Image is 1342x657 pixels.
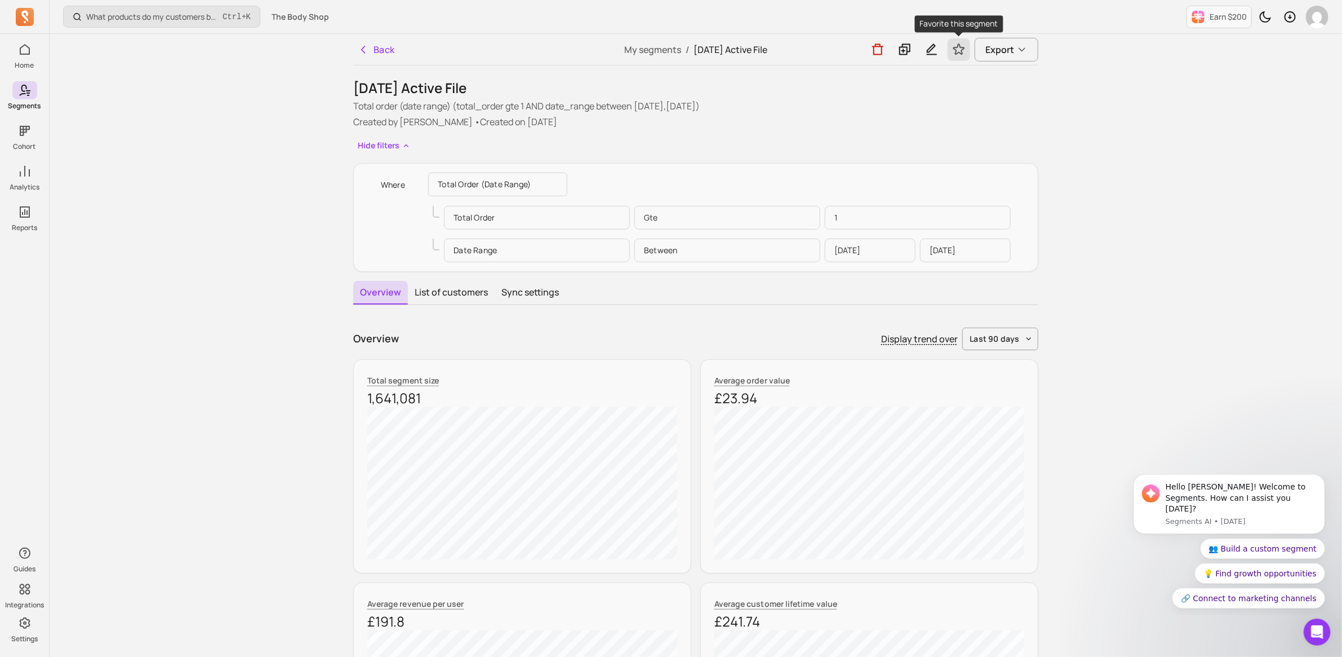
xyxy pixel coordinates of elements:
[353,331,399,346] p: Overview
[975,38,1038,61] button: Export
[5,601,44,610] p: Integrations
[1254,6,1277,28] button: Toggle dark mode
[714,389,1024,407] p: £23.94
[367,375,439,386] span: Total segment size
[353,38,399,61] button: Back
[495,281,566,303] button: Sync settings
[367,612,677,630] p: £191.8
[265,7,336,27] button: The Body Shop
[10,183,39,192] p: Analytics
[948,38,970,61] button: Toggle favorite
[223,11,251,23] span: +
[634,206,820,230] p: gte
[14,565,35,574] p: Guides
[1306,6,1328,28] img: avatar
[624,43,681,56] a: My segments
[825,206,1011,230] p: 1
[881,332,958,346] p: Display trend over
[970,333,1020,345] span: last 90 days
[444,206,630,230] p: Total order
[1304,619,1331,646] iframe: Intercom live chat
[985,43,1014,56] span: Export
[353,79,1038,97] h1: [DATE] Active File
[714,375,790,386] span: Average order value
[408,281,495,303] button: List of customers
[63,6,260,28] button: What products do my customers buy in the same order?Ctrl+K
[15,61,34,70] p: Home
[428,173,567,196] p: Total order (date range)
[12,542,37,576] button: Guides
[223,11,242,23] kbd: Ctrl
[634,239,820,262] p: between
[246,12,251,21] kbd: K
[353,281,408,305] button: Overview
[14,142,36,151] p: Cohort
[381,179,406,191] p: Where
[714,598,837,609] span: Average customer lifetime value
[1210,11,1247,23] p: Earn $200
[272,11,329,23] span: The Body Shop
[11,634,38,643] p: Settings
[1187,6,1252,28] button: Earn $200
[367,407,677,559] canvas: chart
[920,239,1011,262] p: [DATE]
[86,11,218,23] p: What products do my customers buy in the same order?
[825,239,916,262] p: [DATE]
[12,223,37,232] p: Reports
[681,43,694,56] span: /
[1117,474,1342,615] iframe: Intercom notifications message
[353,99,1038,113] p: Total order (date range) (total_order gte 1 AND date_range between [DATE],[DATE])
[8,102,41,111] p: Segments
[367,598,464,609] span: Average revenue per user
[714,407,1024,559] canvas: chart
[353,115,1038,129] p: Created by [PERSON_NAME] • Created on [DATE]
[444,239,630,262] p: Date range
[962,328,1038,350] button: last 90 days
[367,389,677,407] p: 1,641,081
[714,612,1024,630] p: £241.74
[353,138,415,154] button: Hide filters
[694,43,767,56] span: [DATE] Active File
